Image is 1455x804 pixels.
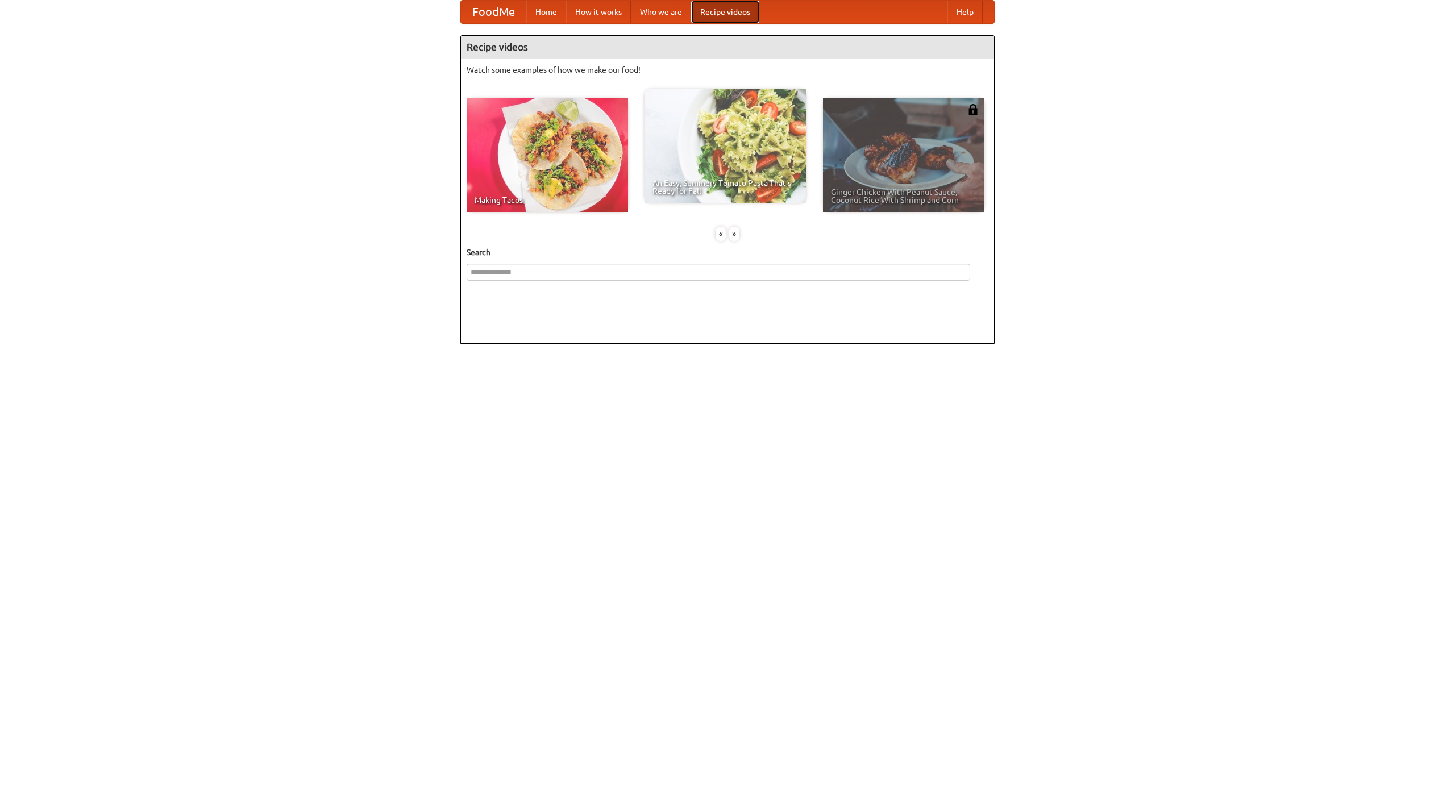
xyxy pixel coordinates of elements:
a: Who we are [631,1,691,23]
a: FoodMe [461,1,526,23]
div: « [716,227,726,241]
a: Home [526,1,566,23]
a: Recipe videos [691,1,759,23]
span: Making Tacos [475,196,620,204]
h4: Recipe videos [461,36,994,59]
div: » [729,227,739,241]
a: How it works [566,1,631,23]
h5: Search [467,247,988,258]
a: Help [947,1,983,23]
a: An Easy, Summery Tomato Pasta That's Ready for Fall [645,89,806,203]
a: Making Tacos [467,98,628,212]
span: An Easy, Summery Tomato Pasta That's Ready for Fall [652,179,798,195]
p: Watch some examples of how we make our food! [467,64,988,76]
img: 483408.png [967,104,979,115]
